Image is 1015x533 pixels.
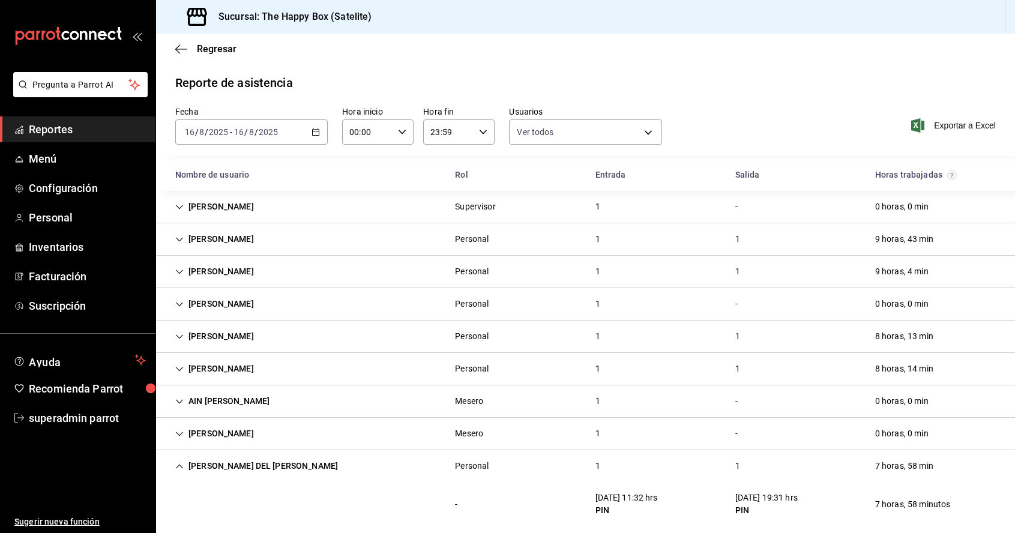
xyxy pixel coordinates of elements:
div: Supervisor [455,200,495,213]
div: Cell [866,325,943,348]
label: Hora fin [423,107,495,116]
span: Personal [29,209,146,226]
div: Cell [866,390,938,412]
span: / [205,127,208,137]
div: Mesero [455,427,483,440]
span: Suscripción [29,298,146,314]
button: Exportar a Excel [914,118,996,133]
div: Cell [445,325,498,348]
div: Row [156,191,1015,223]
div: Personal [455,265,489,278]
div: Cell [726,293,747,315]
div: Personal [455,233,489,245]
div: Cell [586,325,610,348]
span: / [255,127,258,137]
span: / [244,127,248,137]
div: - [455,498,457,511]
span: superadmin parrot [29,410,146,426]
div: Cell [726,196,747,218]
div: Cell [586,260,610,283]
h3: Sucursal: The Happy Box (Satelite) [209,10,372,24]
div: Row [156,385,1015,418]
div: Cell [166,325,264,348]
div: Cell [166,455,348,477]
div: Cell [586,293,610,315]
input: ---- [208,127,229,137]
div: Personal [455,363,489,375]
span: Ver todos [517,126,553,138]
div: Cell [166,499,185,509]
div: Cell [445,493,467,516]
div: Cell [586,390,610,412]
div: Row [156,450,1015,482]
div: Cell [586,228,610,250]
div: Personal [455,298,489,310]
span: Configuración [29,180,146,196]
div: Row [156,223,1015,256]
span: Recomienda Parrot [29,381,146,397]
label: Fecha [175,107,328,116]
div: Cell [866,423,938,445]
div: Cell [166,260,264,283]
button: Regresar [175,43,236,55]
input: -- [184,127,195,137]
input: -- [248,127,255,137]
div: Cell [166,293,264,315]
div: Cell [445,455,498,477]
div: Cell [586,196,610,218]
div: HeadCell [866,164,1005,186]
input: -- [233,127,244,137]
div: Cell [866,358,943,380]
span: Pregunta a Parrot AI [32,79,129,91]
div: Reporte de asistencia [175,74,293,92]
div: Row [156,482,1015,526]
div: Cell [586,455,610,477]
span: Menú [29,151,146,167]
div: Cell [866,260,938,283]
a: Pregunta a Parrot AI [8,87,148,100]
button: open_drawer_menu [132,31,142,41]
div: Cell [726,325,750,348]
div: [DATE] 19:31 hrs [735,492,798,504]
div: Row [156,418,1015,450]
div: HeadCell [586,164,726,186]
div: Mesero [455,395,483,408]
div: HeadCell [726,164,866,186]
div: Cell [166,196,264,218]
div: Cell [166,423,264,445]
input: ---- [258,127,279,137]
div: Cell [166,358,264,380]
div: Cell [166,228,264,250]
div: Cell [866,293,938,315]
div: Row [156,321,1015,353]
label: Hora inicio [342,107,414,116]
div: Cell [445,228,498,250]
div: Cell [726,455,750,477]
span: Sugerir nueva función [14,516,146,528]
div: Head [156,159,1015,191]
div: HeadCell [166,164,445,186]
div: Cell [586,487,667,522]
span: Inventarios [29,239,146,255]
div: Cell [586,423,610,445]
div: Cell [726,358,750,380]
div: Cell [726,423,747,445]
span: Reportes [29,121,146,137]
div: PIN [735,504,798,517]
div: Cell [445,390,493,412]
span: Ayuda [29,353,130,367]
button: Pregunta a Parrot AI [13,72,148,97]
span: / [195,127,199,137]
div: Row [156,353,1015,385]
div: Row [156,256,1015,288]
div: Cell [726,260,750,283]
div: Cell [445,293,498,315]
svg: El total de horas trabajadas por usuario es el resultado de la suma redondeada del registro de ho... [947,170,957,180]
div: HeadCell [445,164,585,186]
input: -- [199,127,205,137]
div: Cell [726,228,750,250]
div: Cell [586,358,610,380]
span: Facturación [29,268,146,285]
div: Cell [445,196,505,218]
